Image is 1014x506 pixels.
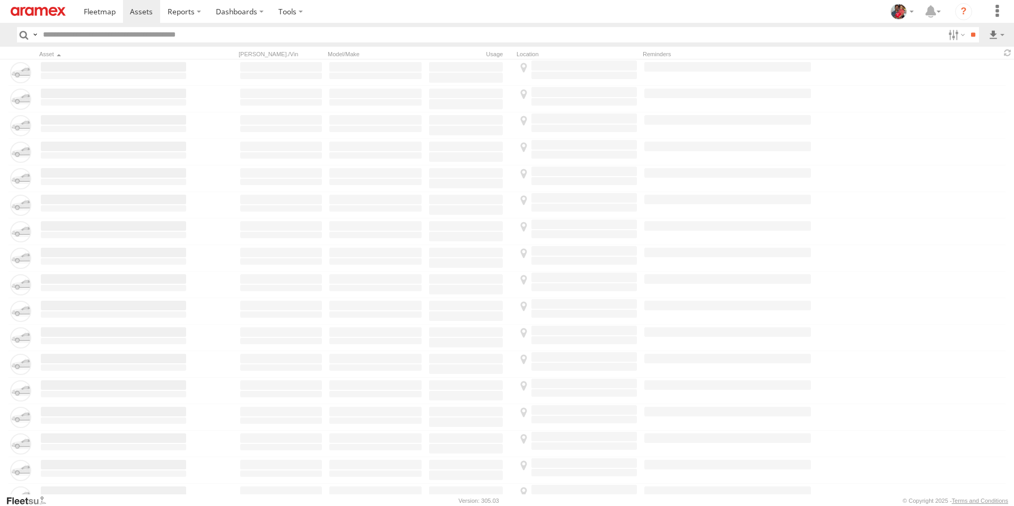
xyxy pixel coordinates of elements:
div: Location [517,50,639,58]
div: Version: 305.03 [459,498,499,504]
div: Model/Make [328,50,423,58]
a: Visit our Website [6,495,55,506]
div: Click to Sort [39,50,188,58]
i: ? [955,3,972,20]
label: Export results as... [987,27,1006,42]
a: Terms and Conditions [952,498,1008,504]
div: [PERSON_NAME]./Vin [239,50,324,58]
label: Search Query [31,27,39,42]
div: Reminders [643,50,812,58]
div: Moncy Varghese [887,4,917,20]
div: © Copyright 2025 - [903,498,1008,504]
img: aramex-logo.svg [11,7,66,16]
label: Search Filter Options [944,27,967,42]
span: Refresh [1001,48,1014,58]
div: Usage [427,50,512,58]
